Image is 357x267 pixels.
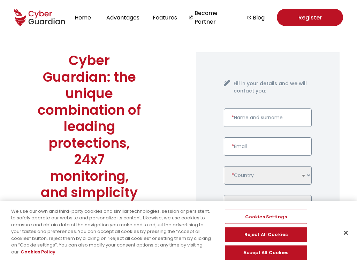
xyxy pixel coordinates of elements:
[151,13,179,22] button: Features
[234,80,312,95] h4: Fill in your details and we will contact you:
[225,245,307,260] button: Accept All Cookies
[277,9,343,26] a: Register
[253,13,263,22] a: Blog
[21,249,55,255] a: More information about your privacy, opens in a new tab
[11,208,214,256] div: We use our own and third-party cookies and similar technologies, session or persistent, to safely...
[225,210,307,224] button: Cookies Settings
[338,225,354,241] button: Close
[195,9,234,26] a: Become Partner
[225,228,307,242] button: Reject All Cookies
[35,52,144,201] h1: Cyber Guardian: the unique combination of leading protections, 24x7 monitoring, and simplicity
[73,13,93,22] button: Home
[104,13,142,22] button: Advantages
